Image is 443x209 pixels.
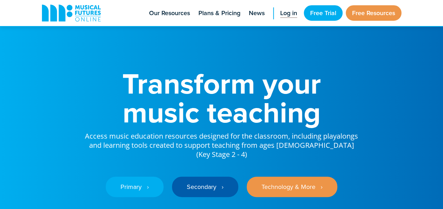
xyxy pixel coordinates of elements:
[84,127,359,159] p: Access music education resources designed for the classroom, including playalongs and learning to...
[346,5,401,21] a: Free Resources
[280,8,297,18] span: Log in
[84,69,359,127] h1: Transform your music teaching
[106,177,164,197] a: Primary ‎‏‏‎ ‎ ›
[172,177,238,197] a: Secondary ‎‏‏‎ ‎ ›
[304,5,343,21] a: Free Trial
[247,177,337,197] a: Technology & More ‎‏‏‎ ‎ ›
[198,8,240,18] span: Plans & Pricing
[149,8,190,18] span: Our Resources
[249,8,265,18] span: News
